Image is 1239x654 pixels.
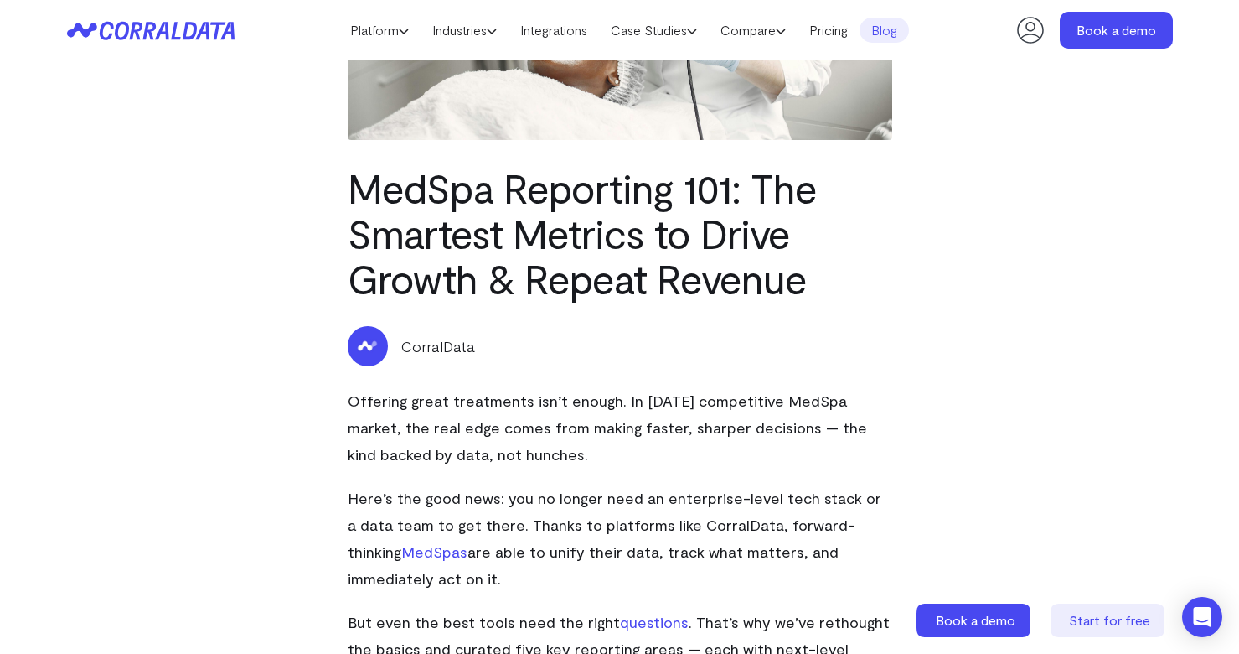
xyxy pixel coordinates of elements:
[1182,597,1222,637] div: Open Intercom Messenger
[798,18,860,43] a: Pricing
[620,613,689,631] a: questions
[509,18,599,43] a: Integrations
[401,335,475,357] p: CorralData
[599,18,709,43] a: Case Studies
[709,18,798,43] a: Compare
[1069,612,1150,628] span: Start for free
[936,612,1015,628] span: Book a demo
[401,542,467,561] a: MedSpas
[916,604,1034,637] a: Book a demo
[348,165,892,301] h1: MedSpa Reporting 101: The Smartest Metrics to Drive Growth & Repeat Revenue
[421,18,509,43] a: Industries
[348,489,881,588] span: Here’s the good news: you no longer need an enterprise-level tech stack or a data team to get the...
[348,392,867,464] span: Offering great treatments isn’t enough. In [DATE] competitive MedSpa market, the real edge comes ...
[338,18,421,43] a: Platform
[1060,12,1173,49] a: Book a demo
[1051,604,1168,637] a: Start for free
[860,18,909,43] a: Blog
